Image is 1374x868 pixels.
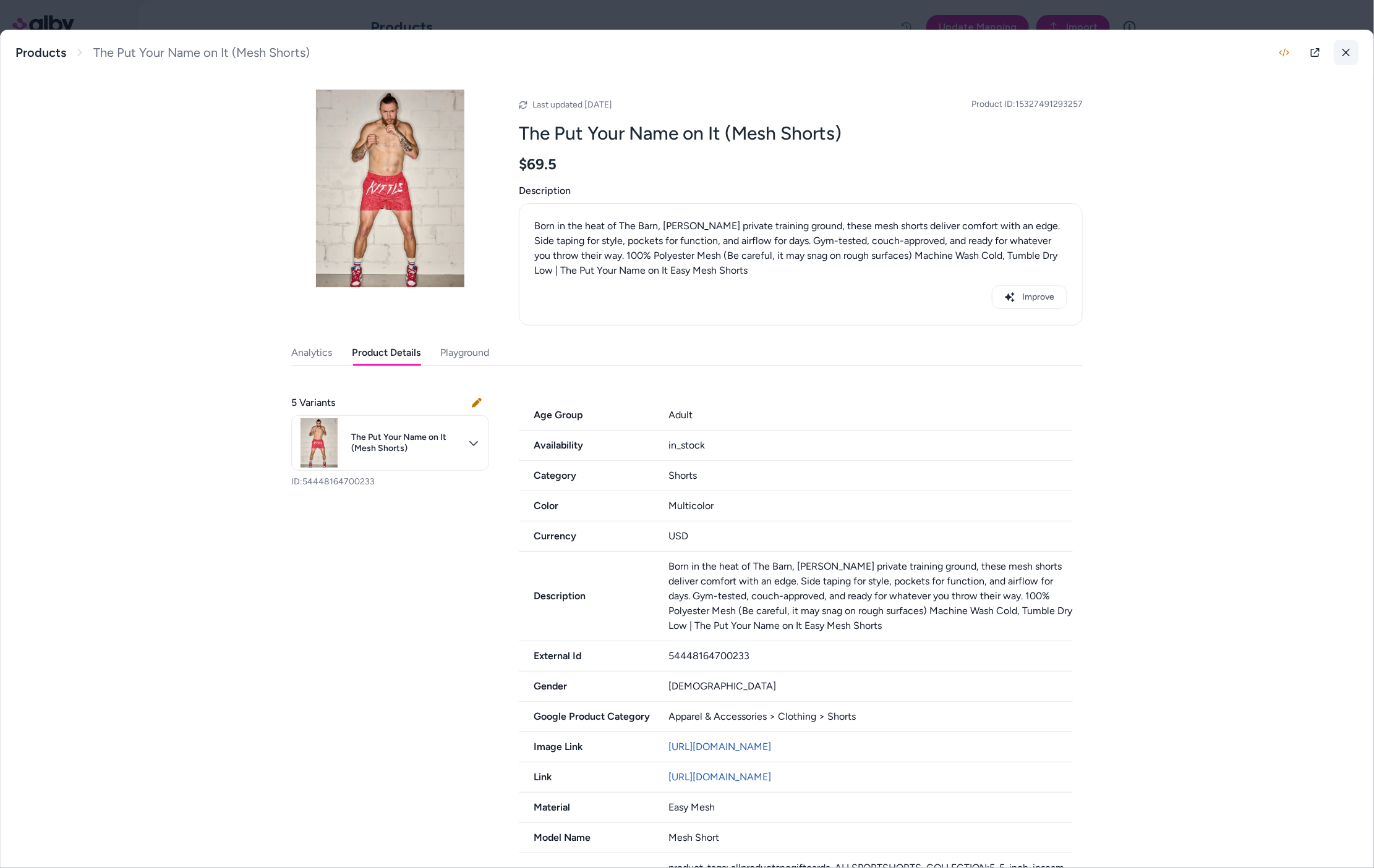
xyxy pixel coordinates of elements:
[440,340,489,365] button: Playground
[519,438,654,453] span: Availability
[519,770,654,785] span: Link
[669,679,1073,694] div: [DEMOGRAPHIC_DATA]
[291,340,332,365] button: Analytics
[519,468,654,483] span: Category
[291,415,489,471] button: The Put Your Name on It (Mesh Shorts)
[519,589,654,604] span: Description
[519,155,557,174] span: $69.5
[669,529,1073,544] div: USD
[352,340,420,365] button: Product Details
[669,771,772,783] a: [URL][DOMAIN_NAME]
[519,183,1083,198] span: Description
[15,45,310,61] nav: breadcrumb
[669,559,1073,633] p: Born in the heat of The Barn, [PERSON_NAME] private training ground, these mesh shorts deliver co...
[971,98,1083,111] span: Product ID: 15327491293257
[519,529,654,544] span: Currency
[669,800,1073,815] div: Easy Mesh
[669,408,1073,423] div: Adult
[532,99,612,110] span: Last updated [DATE]
[534,219,1067,278] p: Born in the heat of The Barn, [PERSON_NAME] private training ground, these mesh shorts deliver co...
[519,709,654,724] span: Google Product Category
[519,739,654,754] span: Image Link
[992,285,1067,309] button: Improve
[291,395,335,410] span: 5 Variants
[519,649,654,664] span: External Id
[519,122,1083,145] h2: The Put Your Name on It (Mesh Shorts)
[93,45,310,61] span: The Put Your Name on It (Mesh Shorts)
[669,649,1073,664] div: 54448164700233
[351,432,461,453] span: The Put Your Name on It (Mesh Shorts)
[669,709,1073,724] div: Apparel & Accessories > Clothing > Shorts
[519,800,654,815] span: Material
[519,830,654,845] span: Model Name
[519,679,654,694] span: Gender
[669,468,1073,483] div: Shorts
[669,438,1073,453] div: in_stock
[519,499,654,513] span: Color
[291,476,489,488] p: ID: 54448164700233
[291,90,489,287] img: PDP_GK_061252-00_KITTLE_SHORTS_1.webp
[669,499,1073,513] div: Multicolor
[669,830,1073,845] div: Mesh Short
[294,418,344,468] img: PDP_GK_061252-00_KITTLE_SHORTS_1.webp
[519,408,654,423] span: Age Group
[15,45,66,61] a: Products
[669,741,772,752] a: [URL][DOMAIN_NAME]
